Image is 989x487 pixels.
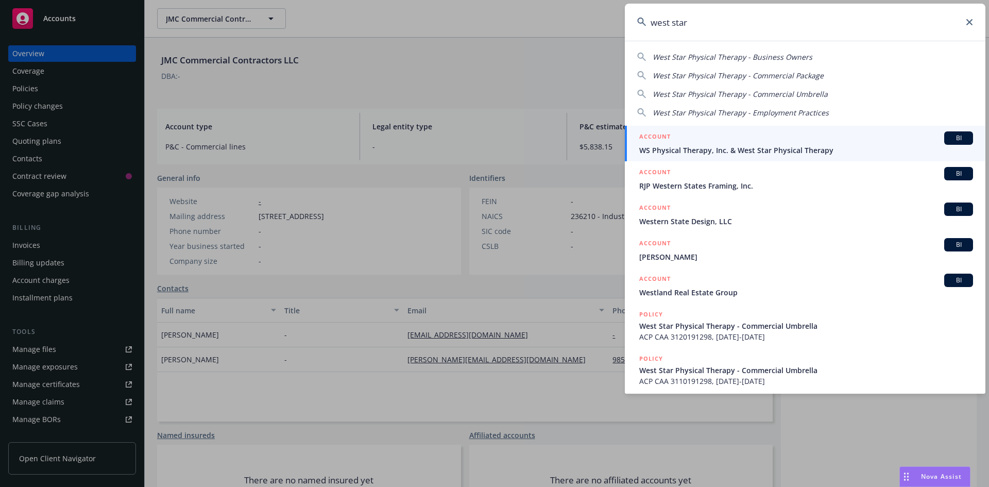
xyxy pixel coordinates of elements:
span: WS Physical Therapy, Inc. & West Star Physical Therapy [639,145,973,156]
span: BI [948,169,969,178]
a: POLICYWest Star Physical Therapy - Commercial UmbrellaACP CAA 3110191298, [DATE]-[DATE] [625,348,985,392]
span: West Star Physical Therapy - Employment Practices [653,108,829,117]
span: West Star Physical Therapy - Commercial Umbrella [639,321,973,331]
span: BI [948,276,969,285]
a: ACCOUNTBIWestern State Design, LLC [625,197,985,232]
span: Westland Real Estate Group [639,287,973,298]
span: West Star Physical Therapy - Commercial Package [653,71,824,80]
h5: POLICY [639,354,663,364]
span: BI [948,240,969,249]
h5: POLICY [639,309,663,320]
span: West Star Physical Therapy - Commercial Umbrella [639,365,973,376]
a: ACCOUNTBIWestland Real Estate Group [625,268,985,304]
span: West Star Physical Therapy - Business Owners [653,52,812,62]
a: ACCOUNTBI[PERSON_NAME] [625,232,985,268]
span: ACP CAA 3110191298, [DATE]-[DATE] [639,376,973,387]
h5: ACCOUNT [639,274,671,286]
input: Search... [625,4,985,41]
a: POLICYWest Star Physical Therapy - Commercial UmbrellaACP CAA 3120191298, [DATE]-[DATE] [625,304,985,348]
span: Western State Design, LLC [639,216,973,227]
span: West Star Physical Therapy - Commercial Umbrella [653,89,828,99]
h5: ACCOUNT [639,167,671,179]
a: ACCOUNTBIWS Physical Therapy, Inc. & West Star Physical Therapy [625,126,985,161]
div: Drag to move [900,467,913,486]
span: [PERSON_NAME] [639,251,973,262]
span: BI [948,133,969,143]
span: ACP CAA 3120191298, [DATE]-[DATE] [639,331,973,342]
h5: ACCOUNT [639,238,671,250]
a: ACCOUNTBIRJP Western States Framing, Inc. [625,161,985,197]
span: BI [948,205,969,214]
button: Nova Assist [899,466,970,487]
span: RJP Western States Framing, Inc. [639,180,973,191]
span: Nova Assist [921,472,962,481]
h5: ACCOUNT [639,131,671,144]
h5: ACCOUNT [639,203,671,215]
